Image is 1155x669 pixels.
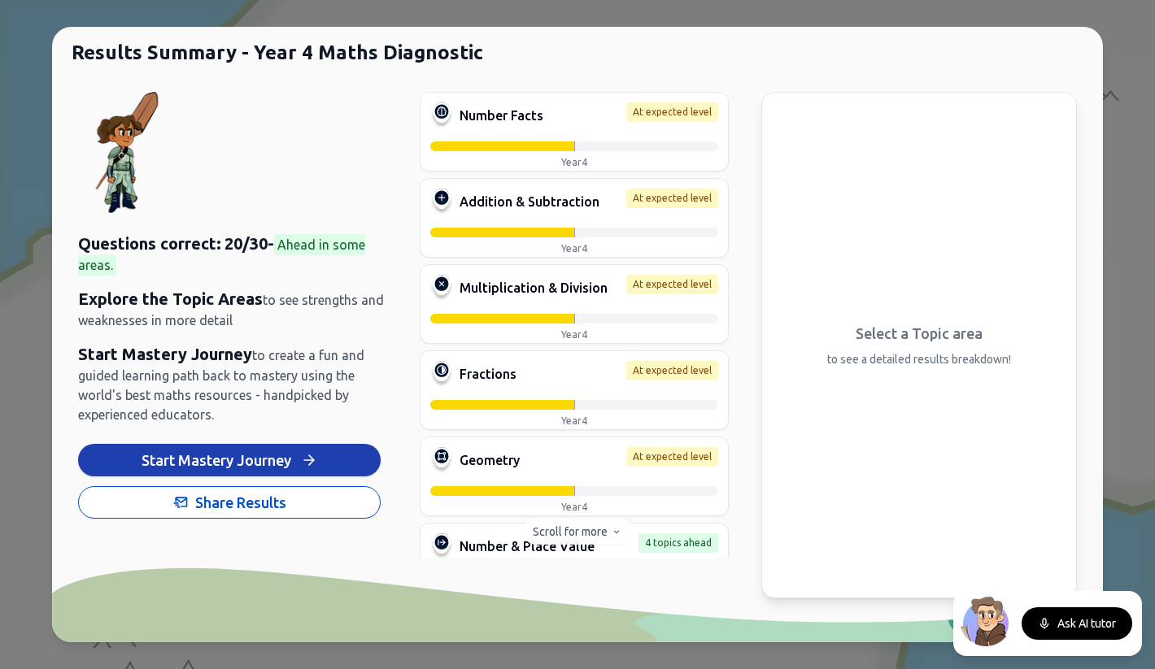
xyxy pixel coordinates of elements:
span: Multiplication & Division [460,278,608,298]
span: Start Mastery Journey [78,345,252,363]
span: Year 4 [561,329,587,340]
span: At expected level [626,361,718,380]
span: At expected level [626,447,718,467]
p: Select a Topic area [827,322,1011,345]
span: Number Facts [460,106,543,125]
span: to see strengths and weaknesses in more detail [78,293,384,328]
span: Year 4 [561,502,587,512]
span: Addition & Subtraction [460,192,599,211]
img: Number & Place Value [430,533,453,559]
span: At expected level [626,189,718,208]
span: Fractions [460,364,516,384]
a: Start Mastery Journey [78,454,381,468]
img: Fractions [430,361,453,387]
span: Geometry [460,450,520,470]
img: Number Facts [430,102,453,128]
span: Year 4 [561,243,587,254]
button: Start Mastery Journey [78,444,381,476]
span: Scroll for more [533,523,608,540]
span: Year 4 [561,415,587,426]
img: girl avatar [78,92,176,213]
span: Explore the Topic Areas [78,289,263,308]
p: to see a detailed results breakdown! [827,351,1011,367]
span: At expected level [626,275,718,294]
span: At expected level [626,102,718,122]
img: North [960,594,1012,646]
span: Number & Place Value [460,537,595,556]
h1: Results Summary - Year 4 Maths Diagnostic [52,27,1103,66]
button: Ask AI tutor [1022,607,1132,640]
span: Questions correct: [78,234,221,253]
span: 4 topics ahead [639,533,718,553]
button: Share Results [78,486,381,519]
span: Year 4 [561,157,587,167]
span: Ahead in some areas. [78,234,365,276]
span: 20 / 30 - [224,234,274,253]
span: to create a fun and guided learning path back to mastery using the world's best maths resources -... [78,348,364,422]
img: Addition & Subtraction [430,189,453,215]
img: Geometry [430,447,453,473]
img: Multiplication & Division [430,275,453,301]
